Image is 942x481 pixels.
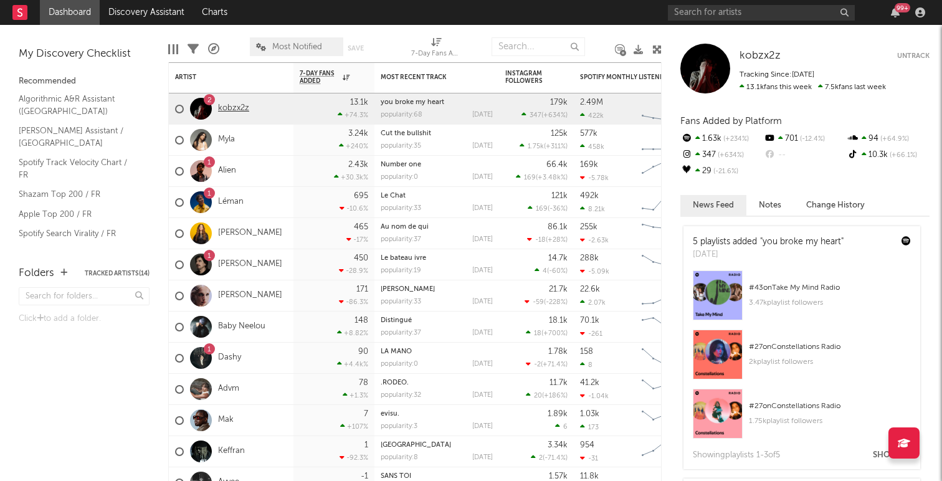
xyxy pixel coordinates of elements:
[381,193,493,199] div: Le Chat
[546,161,568,169] div: 66.4k
[381,130,493,137] div: Cut the bullshit
[492,37,585,56] input: Search...
[539,455,543,462] span: 2
[339,267,368,275] div: -28.9 %
[218,166,236,176] a: Alien
[798,136,825,143] span: -12.4 %
[381,454,418,461] div: popularity: 8
[381,174,418,181] div: popularity: 0
[580,223,597,231] div: 255k
[218,197,244,207] a: Léman
[636,187,692,218] svg: Chart title
[636,156,692,187] svg: Chart title
[533,299,544,306] span: -59
[472,205,493,212] div: [DATE]
[358,348,368,356] div: 90
[580,348,593,356] div: 158
[472,361,493,368] div: [DATE]
[218,415,234,426] a: Mak
[208,31,219,67] div: A&R Pipeline
[337,360,368,368] div: +4.4k %
[711,168,738,175] span: -21.6 %
[534,361,541,368] span: -2
[580,174,609,182] div: -5.78k
[636,405,692,436] svg: Chart title
[472,267,493,274] div: [DATE]
[381,473,411,480] a: SANS TOI
[300,70,340,85] span: 7-Day Fans Added
[472,454,493,461] div: [DATE]
[361,472,368,480] div: -1
[535,267,568,275] div: ( )
[548,237,566,244] span: +28 %
[338,111,368,119] div: +74.3 %
[381,392,421,399] div: popularity: 32
[472,112,493,118] div: [DATE]
[548,441,568,449] div: 3.34k
[740,83,886,91] span: 7.5k fans last week
[218,353,241,363] a: Dashy
[505,70,549,85] div: Instagram Followers
[680,163,763,179] div: 29
[580,74,673,81] div: Spotify Monthly Listeners
[538,174,566,181] span: +3.48k %
[543,112,566,119] span: +634 %
[549,379,568,387] div: 11.7k
[19,188,137,201] a: Shazam Top 200 / FR
[527,236,568,244] div: ( )
[381,442,493,449] div: PALERMO
[680,131,763,147] div: 1.63k
[563,424,568,431] span: 6
[549,472,568,480] div: 1.57k
[580,143,604,151] div: 458k
[746,195,794,216] button: Notes
[381,411,399,417] a: evisu.
[580,161,598,169] div: 169k
[683,389,920,448] a: #27onConstellations Radio1.75kplaylist followers
[334,173,368,181] div: +30.3k %
[381,348,412,355] a: LA MANO
[683,270,920,330] a: #43onTake My Mind Radio3.47kplaylist followers
[794,195,877,216] button: Change History
[749,340,911,355] div: # 27 on Constellations Radio
[545,455,566,462] span: -71.4 %
[19,156,137,181] a: Spotify Track Velocity Chart / FR
[381,317,493,324] div: Distingué
[524,174,536,181] span: 169
[359,379,368,387] div: 78
[636,436,692,467] svg: Chart title
[472,236,493,243] div: [DATE]
[381,267,421,274] div: popularity: 19
[536,206,548,212] span: 169
[873,451,914,459] button: Show All
[188,31,199,67] div: Filters
[472,392,493,399] div: [DATE]
[19,287,150,305] input: Search for folders...
[411,47,461,62] div: 7-Day Fans Added (7-Day Fans Added)
[381,130,431,137] a: Cut the bullshit
[543,330,566,337] span: +700 %
[549,206,566,212] span: -36 %
[381,112,422,118] div: popularity: 68
[19,92,137,118] a: Algorithmic A&R Assistant ([GEOGRAPHIC_DATA])
[525,298,568,306] div: ( )
[528,143,544,150] span: 1.75k
[740,71,814,79] span: Tracking Since: [DATE]
[548,223,568,231] div: 86.1k
[381,99,444,106] a: you broke my heart
[551,192,568,200] div: 121k
[749,295,911,310] div: 3.47k playlist followers
[218,135,235,145] a: Myla
[381,423,417,430] div: popularity: 3
[472,174,493,181] div: [DATE]
[381,224,429,231] a: Au nom de qui
[472,298,493,305] div: [DATE]
[381,379,409,386] a: .RODÉO.
[749,280,911,295] div: # 43 on Take My Mind Radio
[339,142,368,150] div: +240 %
[168,31,178,67] div: Edit Columns
[580,254,599,262] div: 288k
[19,47,150,62] div: My Discovery Checklist
[381,473,493,480] div: SANS TOI
[381,205,421,212] div: popularity: 33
